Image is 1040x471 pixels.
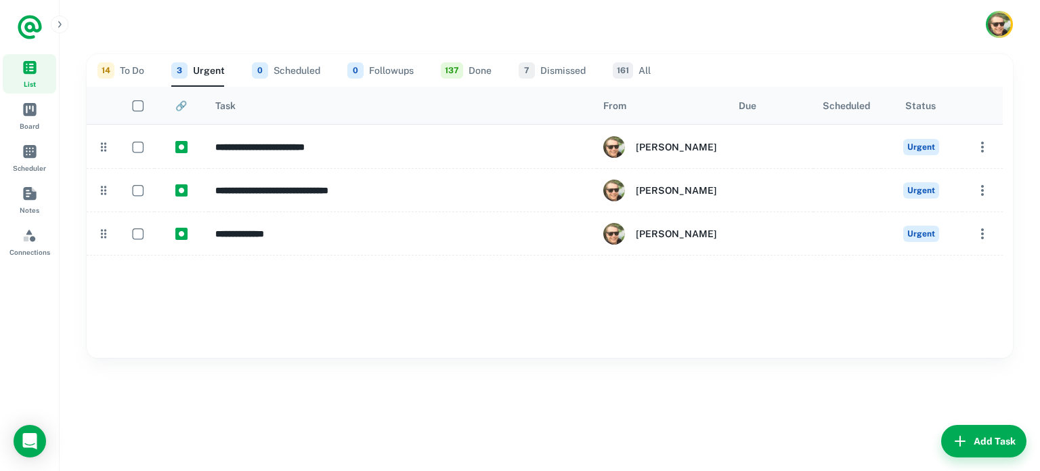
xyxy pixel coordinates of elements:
[903,226,939,242] span: Urgent
[16,14,43,41] a: Logo
[903,139,939,155] span: Urgent
[347,54,414,87] button: Followups
[252,54,320,87] button: Scheduled
[3,138,56,178] a: Scheduler
[603,223,625,245] img: ACg8ocJxtPgxB9CwYcqxNp3NkXOFiKU7BGaeZYnb2BbodbsujUE4LIc=s96-c
[3,54,56,94] a: List
[941,425,1026,457] button: Add Task
[20,121,39,131] span: Board
[986,11,1013,38] button: Account button
[603,223,717,245] div: Karl Chaffey
[613,62,633,79] span: 161
[3,96,56,136] a: Board
[519,62,535,79] span: 7
[171,54,225,87] button: Urgent
[347,62,364,79] span: 0
[441,62,463,79] span: 137
[603,180,717,201] div: Karl Chaffey
[97,62,114,79] span: 14
[252,62,268,79] span: 0
[171,62,188,79] span: 3
[603,180,625,201] img: ACg8ocJxtPgxB9CwYcqxNp3NkXOFiKU7BGaeZYnb2BbodbsujUE4LIc=s96-c
[20,205,39,216] span: Notes
[441,54,492,87] button: Done
[739,100,756,111] div: Due
[613,54,651,87] button: All
[24,79,36,89] span: List
[3,180,56,220] a: Notes
[903,182,939,199] span: Urgent
[175,100,187,111] div: 🔗
[14,425,46,457] div: Load Chat
[905,100,936,111] div: Status
[603,136,625,158] img: ACg8ocJxtPgxB9CwYcqxNp3NkXOFiKU7BGaeZYnb2BbodbsujUE4LIc=s96-c
[175,228,188,240] img: https://app.briefmatic.com/assets/integrations/manual.png
[823,100,870,111] div: Scheduled
[636,226,717,241] h6: [PERSON_NAME]
[215,100,236,111] div: Task
[13,163,46,173] span: Scheduler
[519,54,586,87] button: Dismissed
[9,247,50,258] span: Connections
[603,136,717,158] div: Karl Chaffey
[175,141,188,153] img: https://app.briefmatic.com/assets/integrations/manual.png
[988,13,1011,36] img: Karl Chaffey
[175,184,188,197] img: https://app.briefmatic.com/assets/integrations/manual.png
[636,140,717,155] h6: [PERSON_NAME]
[603,100,626,111] div: From
[3,222,56,262] a: Connections
[636,183,717,198] h6: [PERSON_NAME]
[97,54,144,87] button: To Do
